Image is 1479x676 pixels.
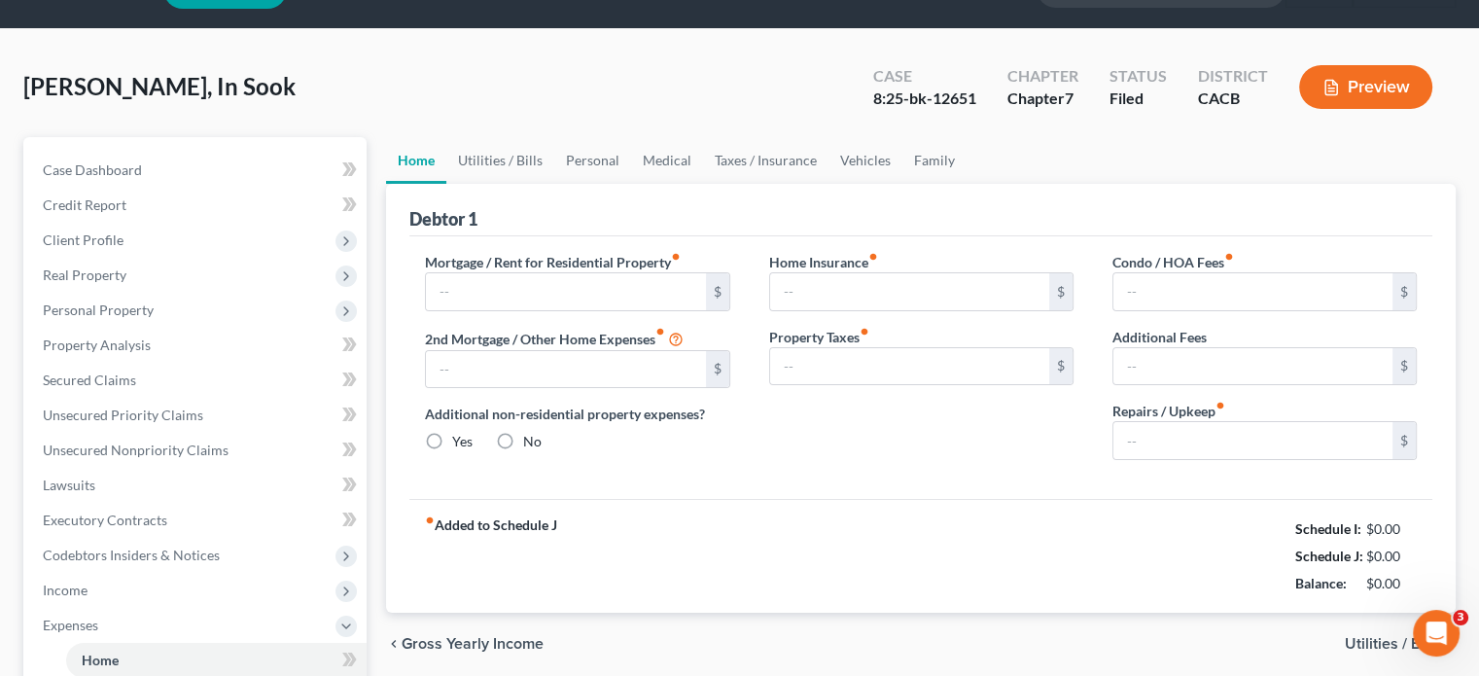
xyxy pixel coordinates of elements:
input: -- [1113,273,1392,310]
label: No [523,432,542,451]
span: Lawsuits [43,477,95,493]
a: Utilities / Bills [446,137,554,184]
span: Income [43,582,88,598]
span: Client Profile [43,231,123,248]
a: Home [386,137,446,184]
label: Additional non-residential property expenses? [425,404,729,424]
div: $ [1392,348,1416,385]
span: Real Property [43,267,126,283]
span: Credit Report [43,196,126,213]
a: Lawsuits [27,468,367,503]
a: Vehicles [828,137,902,184]
div: $ [706,273,729,310]
label: Yes [452,432,473,451]
i: fiber_manual_record [1215,401,1225,410]
div: 8:25-bk-12651 [873,88,976,110]
span: 7 [1065,89,1074,107]
div: Status [1109,65,1167,88]
i: fiber_manual_record [425,516,435,525]
div: $ [706,351,729,388]
div: $0.00 [1366,547,1418,566]
span: Executory Contracts [43,512,167,528]
strong: Balance: [1295,575,1347,591]
label: Home Insurance [769,252,878,272]
span: Personal Property [43,302,154,318]
a: Unsecured Priority Claims [27,398,367,433]
span: Codebtors Insiders & Notices [43,547,220,563]
div: $0.00 [1366,519,1418,539]
span: Gross Yearly Income [402,636,544,652]
strong: Schedule J: [1295,548,1363,564]
div: $0.00 [1366,574,1418,593]
label: Additional Fees [1112,327,1207,347]
button: Utilities / Bills chevron_right [1345,636,1456,652]
span: Unsecured Priority Claims [43,407,203,423]
input: -- [770,348,1049,385]
span: [PERSON_NAME], In Sook [23,72,296,100]
a: Taxes / Insurance [703,137,828,184]
span: 3 [1453,610,1468,625]
a: Medical [631,137,703,184]
a: Credit Report [27,188,367,223]
button: chevron_left Gross Yearly Income [386,636,544,652]
input: -- [770,273,1049,310]
input: -- [1113,348,1392,385]
div: Filed [1109,88,1167,110]
label: Mortgage / Rent for Residential Property [425,252,681,272]
span: Property Analysis [43,337,151,353]
div: Case [873,65,976,88]
span: Unsecured Nonpriority Claims [43,442,229,458]
input: -- [426,351,705,388]
a: Case Dashboard [27,153,367,188]
i: fiber_manual_record [868,252,878,262]
span: Secured Claims [43,372,136,388]
span: Case Dashboard [43,161,142,178]
label: Condo / HOA Fees [1112,252,1234,272]
input: -- [1113,422,1392,459]
i: chevron_left [386,636,402,652]
i: fiber_manual_record [671,252,681,262]
iframe: Intercom live chat [1413,610,1460,657]
a: Executory Contracts [27,503,367,538]
label: 2nd Mortgage / Other Home Expenses [425,327,684,350]
span: Expenses [43,617,98,633]
i: fiber_manual_record [860,327,869,337]
div: District [1198,65,1268,88]
label: Repairs / Upkeep [1112,401,1225,421]
i: fiber_manual_record [655,327,665,337]
div: Chapter [1007,88,1078,110]
strong: Schedule I: [1295,520,1361,537]
div: Debtor 1 [409,207,477,231]
a: Property Analysis [27,328,367,363]
a: Family [902,137,967,184]
div: $ [1392,273,1416,310]
div: CACB [1198,88,1268,110]
div: $ [1049,348,1073,385]
strong: Added to Schedule J [425,516,557,597]
a: Unsecured Nonpriority Claims [27,433,367,468]
span: Utilities / Bills [1345,636,1440,652]
i: fiber_manual_record [1224,252,1234,262]
input: -- [426,273,705,310]
a: Personal [554,137,631,184]
div: $ [1392,422,1416,459]
div: Chapter [1007,65,1078,88]
div: $ [1049,273,1073,310]
label: Property Taxes [769,327,869,347]
a: Secured Claims [27,363,367,398]
button: Preview [1299,65,1432,109]
span: Home [82,652,119,668]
